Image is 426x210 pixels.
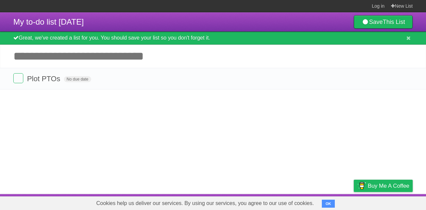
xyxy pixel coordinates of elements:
[322,196,337,208] a: Terms
[27,75,62,83] span: Plot PTOs
[64,76,91,82] span: No due date
[322,200,335,208] button: OK
[383,19,405,25] b: This List
[265,196,279,208] a: About
[371,196,413,208] a: Suggest a feature
[368,180,409,192] span: Buy me a coffee
[287,196,314,208] a: Developers
[13,17,84,26] span: My to-do list [DATE]
[357,180,366,191] img: Buy me a coffee
[345,196,362,208] a: Privacy
[354,15,413,29] a: SaveThis List
[13,73,23,83] label: Done
[90,197,320,210] span: Cookies help us deliver our services. By using our services, you agree to our use of cookies.
[354,180,413,192] a: Buy me a coffee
